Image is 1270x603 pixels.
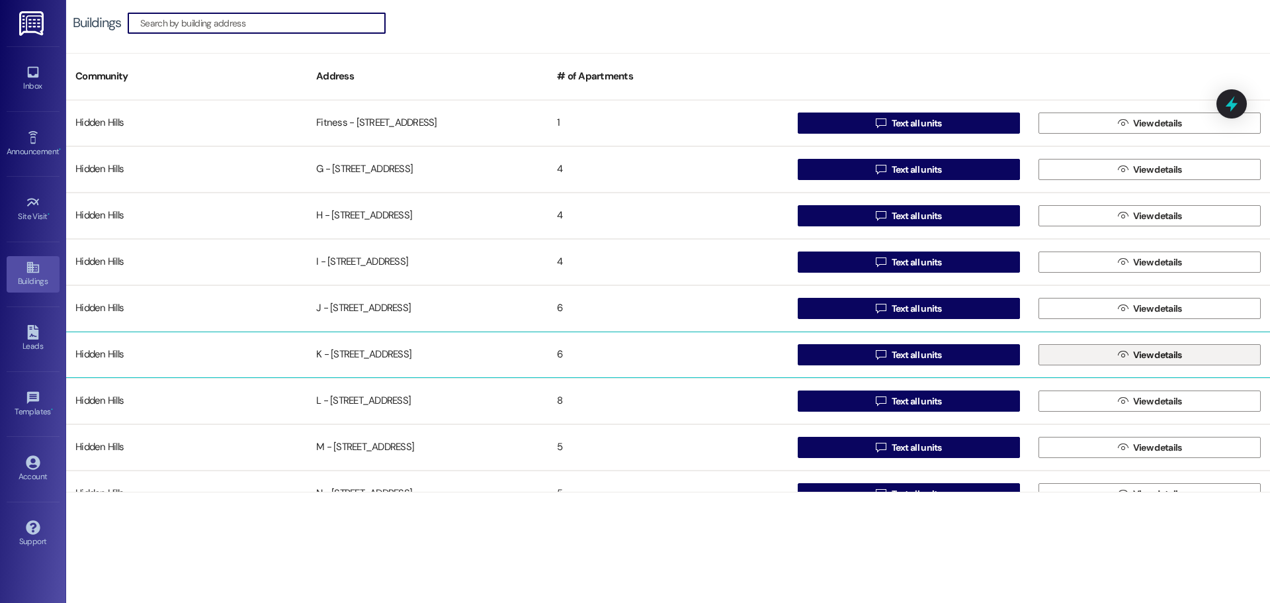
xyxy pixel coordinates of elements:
[876,303,886,314] i: 
[876,118,886,128] i: 
[66,156,307,183] div: Hidden Hills
[1038,252,1261,273] button: View details
[1133,255,1182,269] span: View details
[1133,302,1182,316] span: View details
[798,437,1020,458] button: Text all units
[1133,209,1182,223] span: View details
[19,11,46,36] img: ResiDesk Logo
[548,342,788,368] div: 6
[892,209,942,223] span: Text all units
[876,164,886,175] i: 
[892,487,942,501] span: Text all units
[798,344,1020,365] button: Text all units
[1038,298,1261,319] button: View details
[1118,442,1128,453] i: 
[892,348,942,362] span: Text all units
[7,191,60,227] a: Site Visit •
[876,210,886,221] i: 
[798,205,1020,226] button: Text all units
[1133,348,1182,362] span: View details
[66,481,307,507] div: Hidden Hills
[307,342,548,368] div: K - [STREET_ADDRESS]
[1118,118,1128,128] i: 
[1038,344,1261,365] button: View details
[1038,437,1261,458] button: View details
[798,159,1020,180] button: Text all units
[876,257,886,267] i: 
[892,163,942,177] span: Text all units
[1038,391,1261,412] button: View details
[51,405,53,414] span: •
[892,302,942,316] span: Text all units
[66,295,307,322] div: Hidden Hills
[66,60,307,93] div: Community
[1118,396,1128,406] i: 
[548,60,788,93] div: # of Apartments
[66,342,307,368] div: Hidden Hills
[548,434,788,461] div: 5
[7,451,60,487] a: Account
[798,483,1020,504] button: Text all units
[892,441,942,455] span: Text all units
[1133,116,1182,130] span: View details
[66,203,307,229] div: Hidden Hills
[1133,441,1182,455] span: View details
[73,16,121,30] div: Buildings
[548,156,788,183] div: 4
[66,388,307,414] div: Hidden Hills
[1118,257,1128,267] i: 
[1133,163,1182,177] span: View details
[48,210,50,219] span: •
[307,434,548,461] div: M - [STREET_ADDRESS]
[307,295,548,322] div: J - [STREET_ADDRESS]
[548,249,788,275] div: 4
[1118,303,1128,314] i: 
[1118,349,1128,360] i: 
[307,388,548,414] div: L - [STREET_ADDRESS]
[7,321,60,357] a: Leads
[548,388,788,414] div: 8
[1038,205,1261,226] button: View details
[1038,159,1261,180] button: View details
[798,113,1020,134] button: Text all units
[1133,394,1182,408] span: View details
[307,481,548,507] div: N - [STREET_ADDRESS]
[548,295,788,322] div: 6
[876,396,886,406] i: 
[307,110,548,136] div: Fitness - [STREET_ADDRESS]
[66,434,307,461] div: Hidden Hills
[140,14,385,32] input: Search by building address
[307,249,548,275] div: I - [STREET_ADDRESS]
[1038,483,1261,504] button: View details
[876,349,886,360] i: 
[1133,487,1182,501] span: View details
[548,203,788,229] div: 4
[892,116,942,130] span: Text all units
[798,298,1020,319] button: Text all units
[7,387,60,422] a: Templates •
[548,110,788,136] div: 1
[66,249,307,275] div: Hidden Hills
[7,516,60,552] a: Support
[307,156,548,183] div: G - [STREET_ADDRESS]
[548,481,788,507] div: 5
[1118,164,1128,175] i: 
[59,145,61,154] span: •
[798,391,1020,412] button: Text all units
[1038,113,1261,134] button: View details
[876,488,886,499] i: 
[7,61,60,97] a: Inbox
[1118,210,1128,221] i: 
[876,442,886,453] i: 
[66,110,307,136] div: Hidden Hills
[892,255,942,269] span: Text all units
[1118,488,1128,499] i: 
[307,60,548,93] div: Address
[7,256,60,292] a: Buildings
[307,203,548,229] div: H - [STREET_ADDRESS]
[892,394,942,408] span: Text all units
[798,252,1020,273] button: Text all units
